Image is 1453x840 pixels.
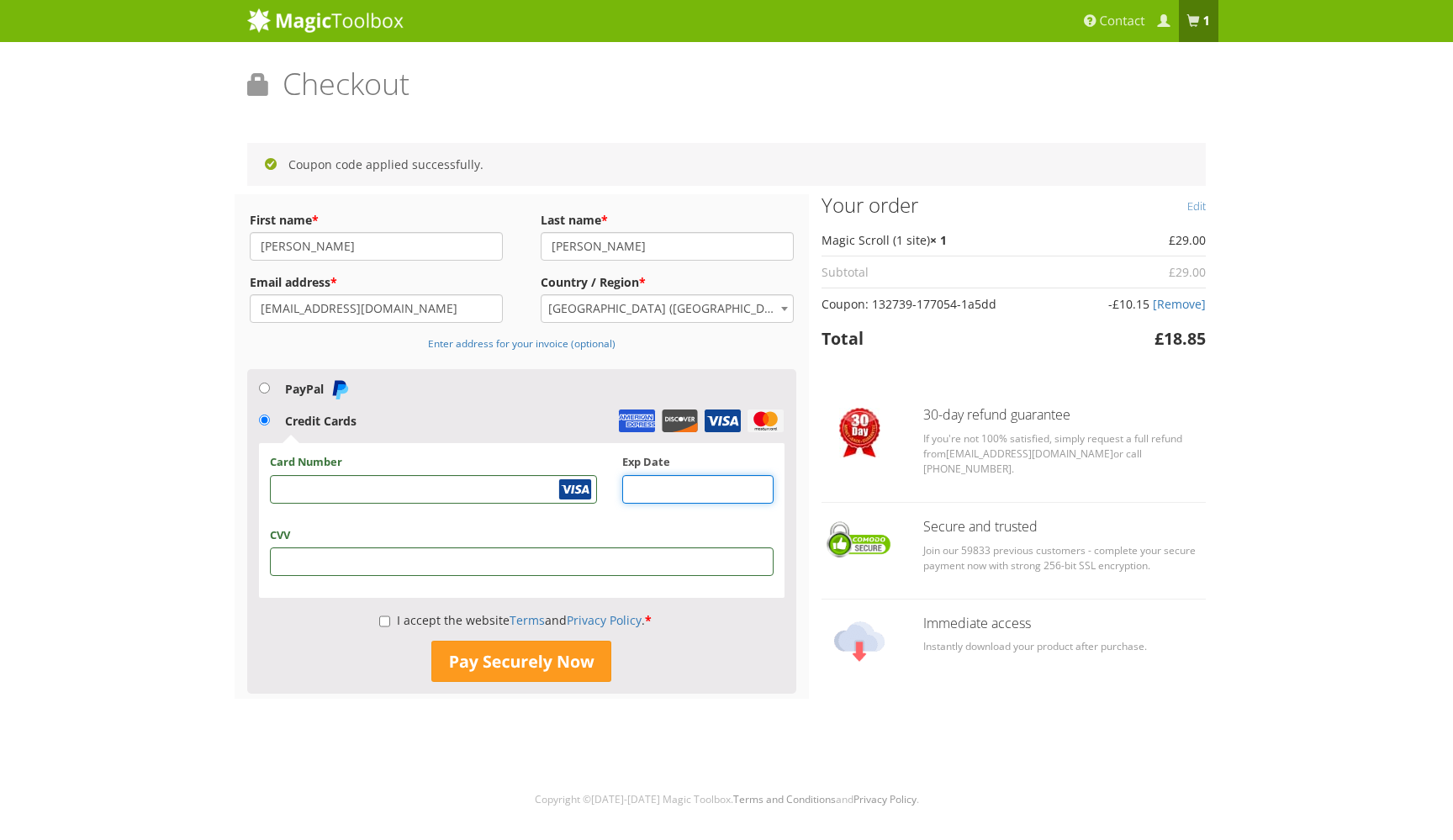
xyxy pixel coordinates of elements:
abbr: required [312,212,319,228]
th: Total [822,320,1065,357]
img: MasterCard [747,409,785,432]
img: Checkout [822,520,899,560]
p: Join our 59833 previous customers - complete your secure payment now with strong 256-bit SSL encr... [923,543,1206,573]
span: Country / Region [541,294,794,323]
span: Contact [1100,13,1145,29]
img: Checkout [839,408,880,457]
a: [Remove] [1153,296,1206,312]
a: Terms and Conditions [733,792,836,806]
td: - [1065,288,1206,320]
label: I accept the website and . [379,612,652,628]
img: PayPal [330,379,350,399]
span: United States (US) [542,295,793,322]
label: Credit Cards [285,413,357,429]
img: Discover [661,409,699,432]
h3: Your order [822,194,1207,216]
abbr: required [330,274,337,290]
iframe: Secure Credit Card Frame - CVV [281,553,763,570]
b: 1 [1202,13,1210,29]
img: visa.svg [558,479,592,499]
a: Privacy Policy [567,612,642,628]
span: £ [1154,327,1164,350]
abbr: required [601,212,608,228]
input: I accept the websiteTermsandPrivacy Policy.* [379,607,390,636]
img: MagicToolbox.com - Image tools for your website [247,8,404,33]
label: Card Number [270,454,342,470]
abbr: required [639,274,646,290]
img: Checkout [834,616,885,667]
span: £ [1169,264,1176,280]
iframe: Secure Credit Card Frame - Credit Card Number [281,481,586,498]
img: Visa [704,409,742,432]
label: PayPal [285,381,350,397]
small: Enter address for your invoice (optional) [428,336,616,350]
label: Email address [250,271,503,294]
label: Last name [541,209,794,232]
bdi: 29.00 [1169,264,1206,280]
bdi: 29.00 [1169,232,1206,248]
th: Subtotal [822,256,1065,288]
span: 10.15 [1112,296,1149,312]
abbr: required [645,612,652,628]
iframe: Secure Credit Card Frame - Expiration Date [633,481,763,498]
span: £ [1112,296,1119,312]
h3: Immediate access [923,616,1206,631]
div: Coupon code applied successfully. [247,143,1206,186]
h3: Secure and trusted [923,520,1206,535]
p: Instantly download your product after purchase. [923,639,1206,654]
span: £ [1169,232,1176,248]
a: [EMAIL_ADDRESS][DOMAIN_NAME] [946,446,1113,461]
img: Amex [618,409,656,432]
label: First name [250,209,503,232]
h3: 30-day refund guarantee [923,408,1206,423]
label: Exp Date [622,454,670,470]
strong: × 1 [930,232,947,248]
a: Edit [1187,194,1206,218]
th: Coupon: 132739-177054-1a5dd [822,288,1065,320]
a: Enter address for your invoice (optional) [428,335,616,351]
bdi: 18.85 [1154,327,1206,350]
a: Terms [510,612,545,628]
a: Privacy Policy [853,792,917,806]
td: Magic Scroll (1 site) [822,225,1065,256]
h1: Checkout [247,67,1206,114]
p: If you're not 100% satisfied, simply request a full refund from or call [PHONE_NUMBER]. [923,431,1206,477]
label: Country / Region [541,271,794,294]
button: Pay Securely Now [431,641,611,683]
label: CVV [270,527,290,543]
